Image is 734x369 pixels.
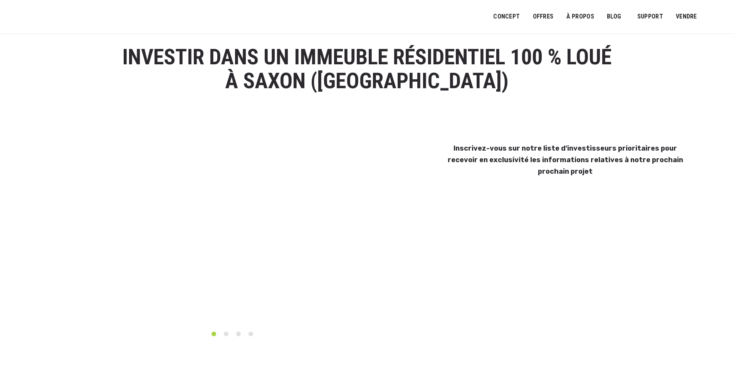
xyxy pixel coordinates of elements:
nav: Menu principal [493,7,722,26]
a: Blog [602,8,627,25]
button: 3 [235,330,242,338]
img: Saxon [48,116,417,323]
h3: Inscrivez-vous sur notre liste d'investisseurs prioritaires pour recevoir en exclusivité les info... [445,143,686,177]
img: Français [713,15,720,19]
a: À PROPOS [561,8,599,25]
a: Concept [488,8,525,25]
button: 4 [247,330,255,338]
img: top-left-green [425,116,452,143]
img: Logo [12,8,71,28]
a: VENDRE [671,8,702,25]
iframe: Form 1 [444,204,668,262]
a: Passer à [708,9,725,24]
h1: Investir dans un immeuble résidentiel 100 % loué à SAXON ([GEOGRAPHIC_DATA]) [121,45,613,93]
a: OFFRES [527,8,558,25]
button: 2 [222,330,230,338]
a: SUPPORT [632,8,668,25]
button: 1 [210,330,218,338]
